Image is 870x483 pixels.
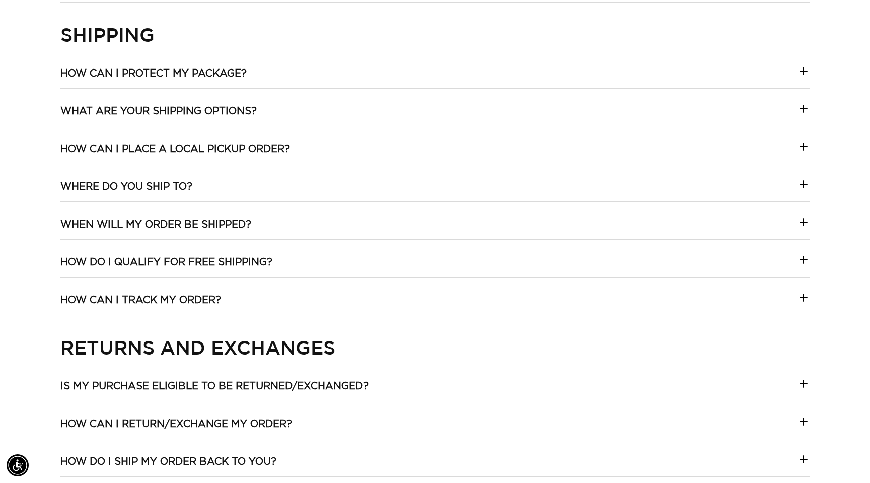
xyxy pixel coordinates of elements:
[60,23,810,47] h2: Shipping
[60,294,810,315] summary: How can I track my order?
[820,435,870,483] iframe: Chat Widget
[60,180,192,193] h3: Where do you ship to?
[60,335,810,360] h2: Returns and Exchanges
[60,294,221,307] h3: How can I track my order?
[60,105,257,118] h3: What are your shipping options?
[60,455,276,468] h3: How do I ship my order back to you?
[60,455,810,476] summary: How do I ship my order back to you?
[60,418,810,439] summary: How can I return/exchange my order?
[60,67,247,80] h3: How can I protect my package?
[60,143,290,156] h3: How can I place a local pickup order?
[60,67,810,88] summary: How can I protect my package?
[60,105,810,126] summary: What are your shipping options?
[60,218,810,239] summary: When will my order be shipped?
[60,256,810,277] summary: How do I qualify for free shipping?
[60,256,272,269] h3: How do I qualify for free shipping?
[60,418,292,431] h3: How can I return/exchange my order?
[7,454,29,476] div: Accessibility Menu
[60,180,810,201] summary: Where do you ship to?
[60,380,369,393] h3: Is my purchase eligible to be returned/exchanged?
[60,218,251,231] h3: When will my order be shipped?
[60,143,810,164] summary: How can I place a local pickup order?
[60,380,810,401] summary: Is my purchase eligible to be returned/exchanged?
